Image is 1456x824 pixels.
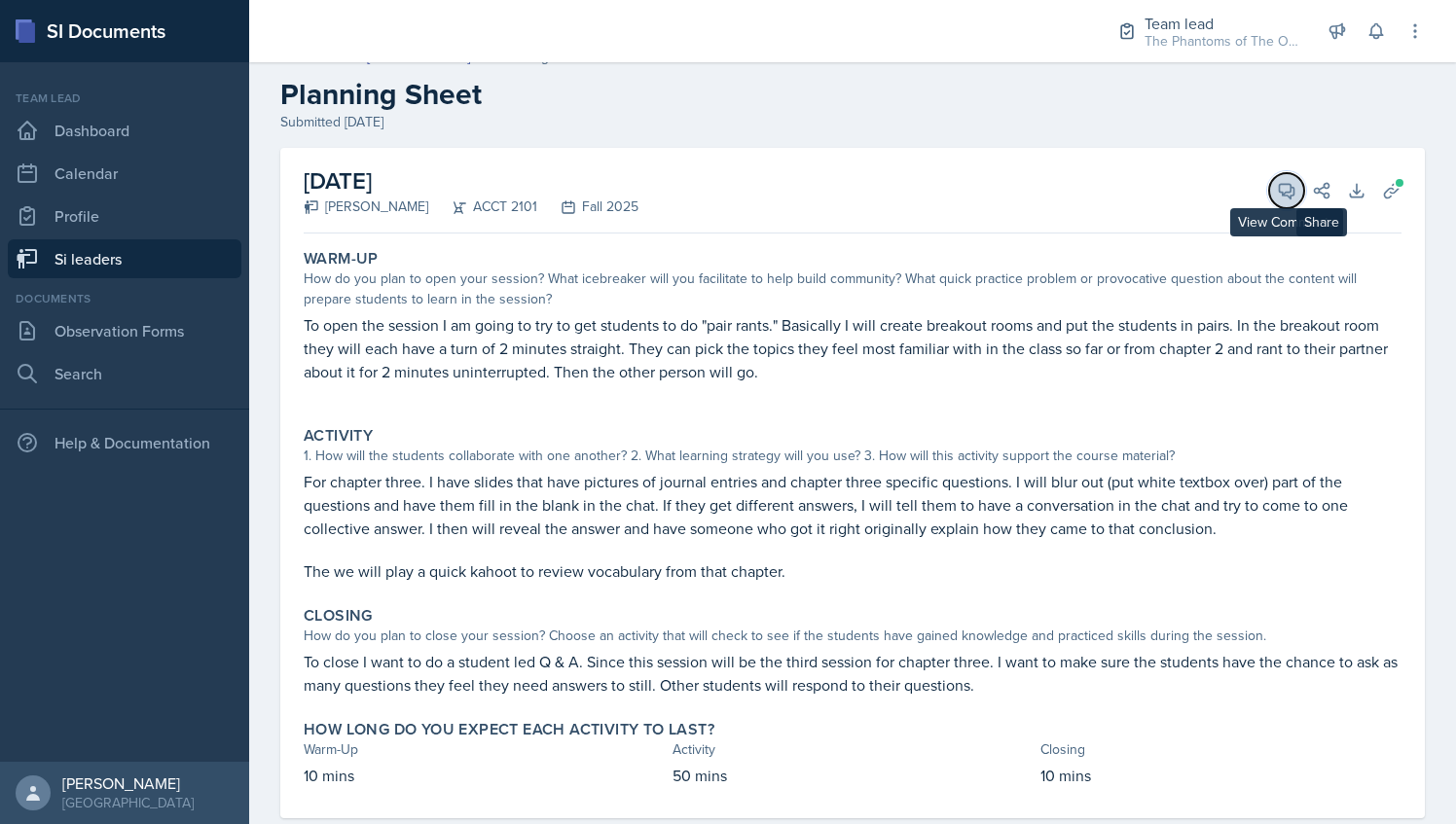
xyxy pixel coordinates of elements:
p: 10 mins [1040,764,1401,787]
div: [PERSON_NAME] [304,197,428,217]
div: Help & Documentation [8,423,241,462]
p: The we will play a quick kahoot to review vocabulary from that chapter. [304,559,1401,583]
label: Warm-Up [304,249,379,269]
p: 50 mins [673,764,1034,787]
div: How do you plan to close your session? Choose an activity that will check to see if the students ... [304,626,1401,646]
div: Activity [673,739,1034,760]
div: Fall 2025 [537,197,638,217]
button: View Comments [1269,173,1304,208]
a: Search [8,354,241,393]
p: To close I want to do a student led Q & A. Since this session will be the third session for chapt... [304,650,1401,697]
button: Share [1304,173,1339,208]
label: Closing [304,606,373,626]
div: Warm-Up [304,739,665,760]
a: Si leaders [8,239,241,278]
p: For chapter three. I have slides that have pictures of journal entries and chapter three specific... [304,470,1401,540]
label: Activity [304,426,373,446]
p: To open the session I am going to try to get students to do "pair rants." Basically I will create... [304,313,1401,383]
h2: Planning Sheet [280,77,1425,112]
div: How do you plan to open your session? What icebreaker will you facilitate to help build community... [304,269,1401,309]
a: Dashboard [8,111,241,150]
h2: [DATE] [304,163,638,198]
div: Documents [8,290,241,307]
a: Calendar [8,154,241,193]
div: Team lead [8,90,241,107]
p: 10 mins [304,764,665,787]
a: Observation Forms [8,311,241,350]
div: ACCT 2101 [428,197,537,217]
div: 1. How will the students collaborate with one another? 2. What learning strategy will you use? 3.... [304,446,1401,466]
div: [PERSON_NAME] [62,773,194,793]
div: Team lead [1145,12,1300,35]
div: Submitted [DATE] [280,112,1425,132]
div: Closing [1040,739,1401,760]
div: [GEOGRAPHIC_DATA] [62,793,194,812]
label: How long do you expect each activity to last? [304,720,714,739]
div: The Phantoms of The Opera / Fall 2025 [1145,31,1300,52]
a: Profile [8,197,241,235]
